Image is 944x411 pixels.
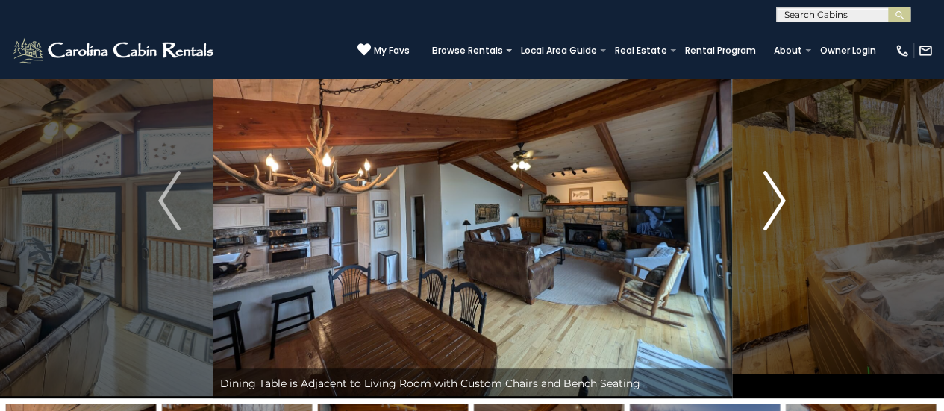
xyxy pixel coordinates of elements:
[813,40,884,61] a: Owner Login
[127,3,213,398] button: Previous
[425,40,510,61] a: Browse Rentals
[357,43,410,58] a: My Favs
[763,171,786,230] img: arrow
[678,40,763,61] a: Rental Program
[731,3,817,398] button: Next
[11,36,218,66] img: White-1-2.png
[766,40,810,61] a: About
[158,171,181,230] img: arrow
[374,44,410,57] span: My Favs
[607,40,675,61] a: Real Estate
[918,43,933,58] img: mail-regular-white.png
[895,43,910,58] img: phone-regular-white.png
[213,368,732,398] div: Dining Table is Adjacent to Living Room with Custom Chairs and Bench Seating
[513,40,604,61] a: Local Area Guide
